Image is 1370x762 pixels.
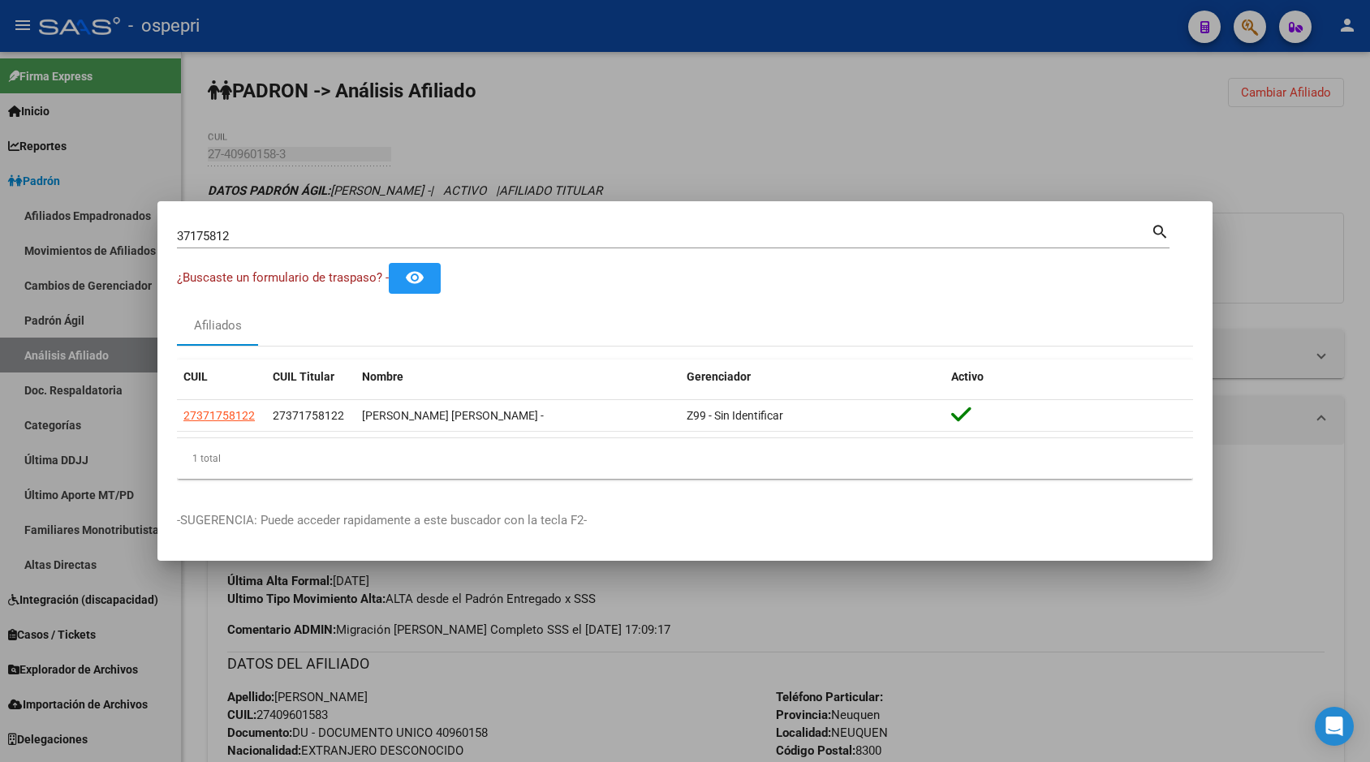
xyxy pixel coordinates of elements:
[273,370,334,383] span: CUIL Titular
[1151,221,1170,240] mat-icon: search
[405,268,424,287] mat-icon: remove_red_eye
[177,270,389,285] span: ¿Buscaste un formulario de traspaso? -
[945,359,1193,394] datatable-header-cell: Activo
[183,370,208,383] span: CUIL
[194,316,242,335] div: Afiliados
[680,359,945,394] datatable-header-cell: Gerenciador
[687,409,783,422] span: Z99 - Sin Identificar
[951,370,984,383] span: Activo
[177,511,1193,530] p: -SUGERENCIA: Puede acceder rapidamente a este buscador con la tecla F2-
[183,409,255,422] span: 27371758122
[362,370,403,383] span: Nombre
[266,359,355,394] datatable-header-cell: CUIL Titular
[273,409,344,422] span: 27371758122
[1315,707,1354,746] div: Open Intercom Messenger
[355,359,680,394] datatable-header-cell: Nombre
[362,407,674,425] div: [PERSON_NAME] [PERSON_NAME] -
[177,438,1193,479] div: 1 total
[177,359,266,394] datatable-header-cell: CUIL
[687,370,751,383] span: Gerenciador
